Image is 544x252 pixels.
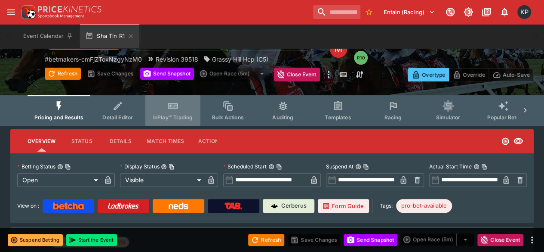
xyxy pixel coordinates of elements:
button: Documentation [479,4,494,20]
div: split button [401,233,474,246]
button: Copy To Clipboard [276,164,282,170]
img: TabNZ [224,202,243,209]
span: InPlay™ Trading [153,114,193,121]
nav: pagination navigation [354,34,534,65]
span: Racing [384,114,402,121]
button: Close Event [274,68,320,81]
p: Actual Start Time [429,163,472,170]
img: Neds [169,202,188,209]
p: Revision 39518 [156,55,198,64]
button: Connected to PK [443,4,458,20]
button: Match Times [140,131,191,152]
button: Copy To Clipboard [169,164,175,170]
p: Overtype [422,70,445,79]
span: Bulk Actions [212,114,244,121]
button: Toggle light/dark mode [461,4,476,20]
div: Visible [120,173,204,187]
button: Notifications [497,4,512,20]
img: PriceKinetics [38,6,101,12]
div: Edit Meeting [330,40,347,58]
p: Grassy Hill Hcp (C5) [212,55,268,64]
img: PriceKinetics Logo [19,3,36,21]
button: Auto-Save [489,68,534,81]
button: Start the Event [66,234,117,246]
p: Copy To Clipboard [45,55,142,64]
button: Scheduled StartCopy To Clipboard [268,164,274,170]
img: Betcha [53,202,84,209]
p: Scheduled Start [223,163,267,170]
button: Send Snapshot [344,234,397,246]
p: Cerberus [281,202,307,210]
button: Status [62,131,101,152]
button: Copy To Clipboard [65,164,71,170]
img: Sportsbook Management [38,14,84,18]
div: Start From [408,68,534,81]
button: Copy To Clipboard [481,164,487,170]
button: Actions [191,131,230,152]
p: Override [463,70,485,79]
button: more [527,235,537,245]
button: Refresh [45,68,81,80]
img: Ladbrokes [108,202,139,209]
button: Overview [21,131,62,152]
button: R10 [354,51,368,65]
div: split button [197,68,270,80]
span: Popular Bets [487,114,519,121]
button: Betting StatusCopy To Clipboard [57,164,63,170]
svg: Open [501,137,510,146]
div: Open [17,173,101,187]
label: Tags: [380,199,393,213]
button: Suspend AtCopy To Clipboard [355,164,361,170]
span: Templates [325,114,351,121]
p: Betting Status [17,163,55,170]
div: Event type filters [28,95,516,126]
button: Refresh [248,234,284,246]
button: more [323,68,334,81]
button: Sha Tin R1 [80,24,139,48]
button: No Bookmarks [362,5,376,19]
button: Select Tenant [378,5,440,19]
label: View on : [17,199,39,213]
a: Cerberus [263,199,314,213]
button: Copy To Clipboard [363,164,369,170]
input: search [313,5,360,19]
span: Pricing and Results [34,114,83,121]
div: Kedar Pandit [517,5,531,19]
span: Auditing [272,114,293,121]
button: Display StatusCopy To Clipboard [161,164,167,170]
span: pro-bet-available [396,202,452,210]
button: Overtype [408,68,449,81]
button: Details [101,131,140,152]
button: Actual Start TimeCopy To Clipboard [473,164,479,170]
p: Display Status [120,163,159,170]
button: Close Event [477,234,523,246]
span: Simulator [436,114,460,121]
button: Send Snapshot [140,68,194,80]
svg: Visible [513,136,523,146]
button: Override [449,68,489,81]
p: Auto-Save [503,70,530,79]
button: Suspend Betting [8,234,63,246]
button: Kedar Pandit [515,3,534,22]
span: Detail Editor [102,114,133,121]
button: Event Calendar [18,24,78,48]
div: Betting Target: cerberus [396,199,452,213]
p: Suspend At [326,163,353,170]
button: open drawer [3,4,19,20]
div: Grassy Hill Hcp (C5) [203,55,268,64]
a: Form Guide [318,199,369,213]
img: Cerberus [271,202,278,209]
